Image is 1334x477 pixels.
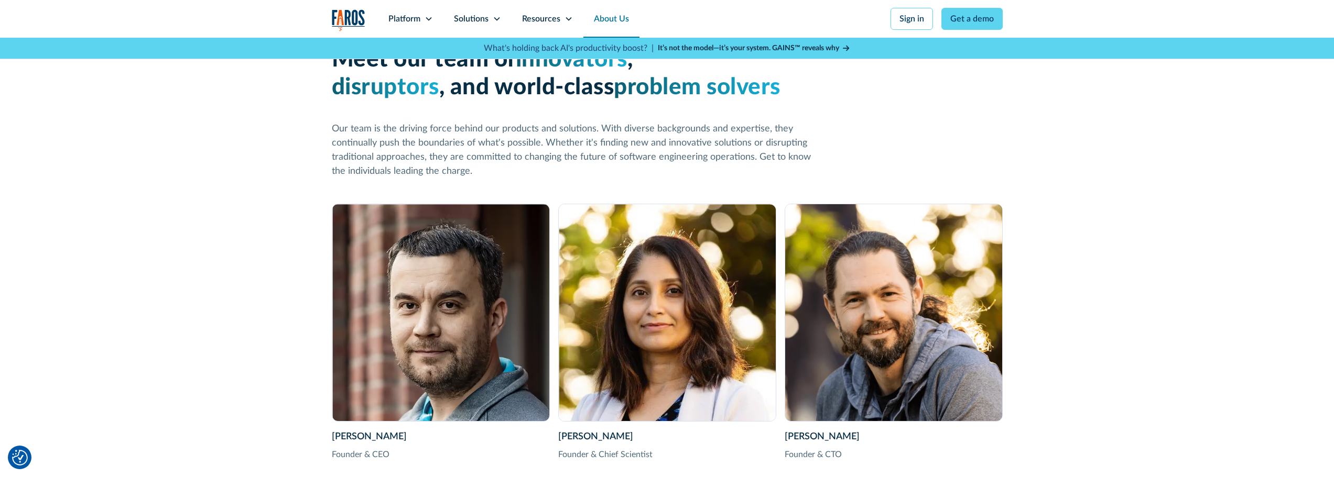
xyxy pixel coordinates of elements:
[332,9,365,31] img: Logo of the analytics and reporting company Faros.
[785,448,1003,461] div: Founder & CTO
[332,46,814,102] h2: Meet our team of , , and world-class
[785,430,1003,444] div: [PERSON_NAME]
[516,48,627,71] span: innovators
[891,8,933,30] a: Sign in
[522,13,560,25] div: Resources
[12,450,28,465] button: Cookie Settings
[454,13,489,25] div: Solutions
[614,76,780,99] span: problem solvers
[332,76,439,99] span: disruptors
[658,43,851,54] a: It’s not the model—it’s your system. GAINS™ reveals why
[484,42,654,54] p: What's holding back AI's productivity boost? |
[941,8,1003,30] a: Get a demo
[658,45,839,52] strong: It’s not the model—it’s your system. GAINS™ reveals why
[558,448,776,461] div: Founder & Chief Scientist
[12,450,28,465] img: Revisit consent button
[332,448,550,461] div: Founder & CEO
[332,122,814,179] div: Our team is the driving force behind our products and solutions. With diverse backgrounds and exp...
[332,9,365,31] a: home
[388,13,420,25] div: Platform
[332,430,550,444] div: [PERSON_NAME]
[558,430,776,444] div: [PERSON_NAME]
